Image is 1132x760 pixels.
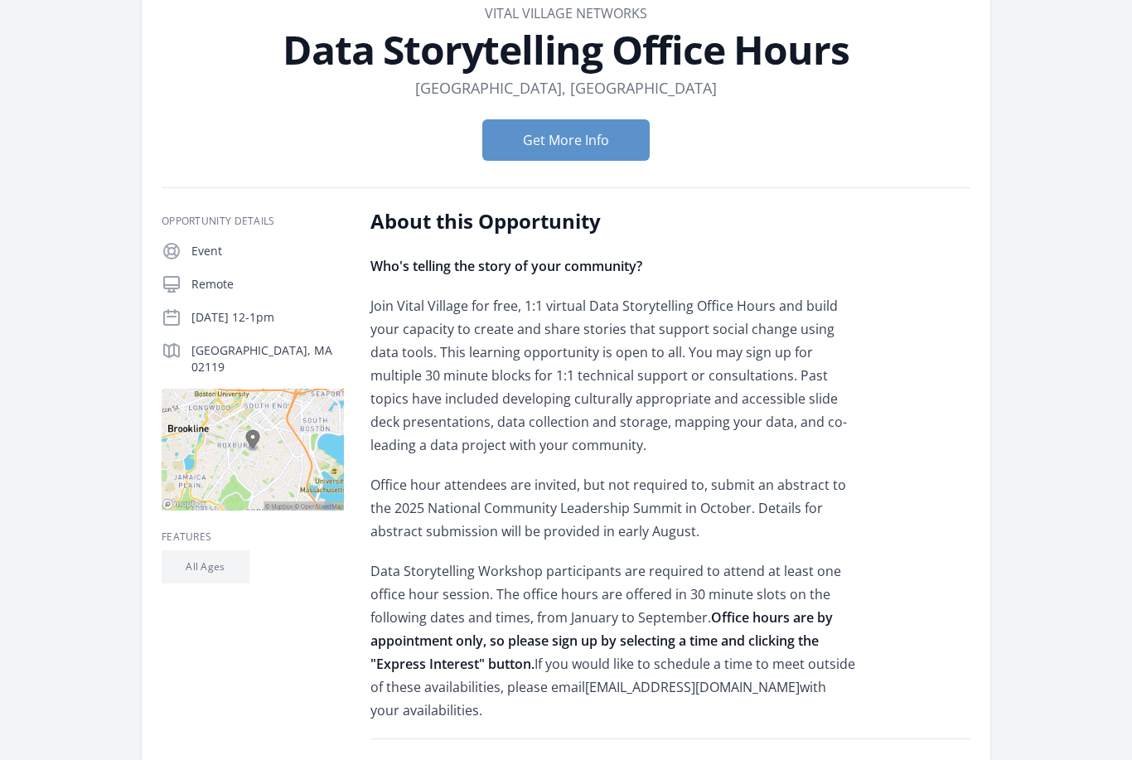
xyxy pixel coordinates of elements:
[415,76,717,99] dd: [GEOGRAPHIC_DATA], [GEOGRAPHIC_DATA]
[162,30,970,70] h1: Data Storytelling Office Hours
[162,389,344,511] img: Map
[370,559,855,722] p: Data Storytelling Workshop participants are required to attend at least one office hour session. ...
[162,215,344,228] h3: Opportunity Details
[370,257,642,275] strong: Who's telling the story of your community?
[482,119,650,161] button: Get More Info
[191,276,344,293] p: Remote
[370,473,855,543] p: Office hour attendees are invited, but not required to, submit an abstract to the 2025 National C...
[370,608,833,673] strong: Office hours are by appointment only, so please sign up by selecting a time and clicking the "Exp...
[162,550,249,583] li: All Ages
[370,294,855,457] p: Join Vital Village for free, 1:1 virtual Data Storytelling Office Hours and build your capacity t...
[191,309,344,326] p: [DATE] 12-1pm
[162,530,344,544] h3: Features
[191,342,344,375] p: [GEOGRAPHIC_DATA], MA 02119
[191,243,344,259] p: Event
[485,4,647,22] a: Vital Village Networks
[370,208,855,235] h2: About this Opportunity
